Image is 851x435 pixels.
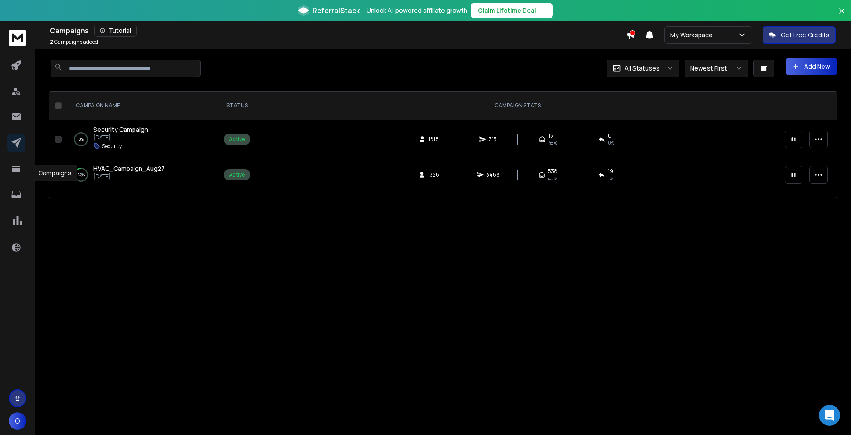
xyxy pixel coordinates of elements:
[65,159,219,191] td: 24%HVAC_Campaign_Aug27[DATE]
[428,136,439,143] span: 1818
[548,132,555,139] span: 151
[608,168,613,175] span: 19
[79,135,84,144] p: 0 %
[94,25,137,37] button: Tutorial
[608,139,614,146] span: 0 %
[670,31,716,39] p: My Workspace
[50,38,53,46] span: 2
[255,92,780,120] th: CAMPAIGN STATS
[548,175,557,182] span: 40 %
[219,92,255,120] th: STATUS
[9,412,26,430] button: O
[93,134,148,141] p: [DATE]
[836,5,847,26] button: Close banner
[93,164,165,173] a: HVAC_Campaign_Aug27
[608,175,613,182] span: 1 %
[548,168,558,175] span: 538
[50,25,626,37] div: Campaigns
[93,173,165,180] p: [DATE]
[486,171,500,178] span: 3468
[685,60,748,77] button: Newest First
[819,405,840,426] div: Open Intercom Messenger
[312,5,360,16] span: ReferralStack
[548,139,557,146] span: 48 %
[50,39,98,46] p: Campaigns added
[428,171,439,178] span: 1326
[608,132,611,139] span: 0
[625,64,660,73] p: All Statuses
[786,58,837,75] button: Add New
[65,120,219,159] td: 0%Security Campaign[DATE]Security
[367,6,467,15] p: Unlock AI-powered affiliate growth
[93,125,148,134] a: Security Campaign
[65,92,219,120] th: CAMPAIGN NAME
[229,136,245,143] div: Active
[781,31,830,39] p: Get Free Credits
[540,6,546,15] span: →
[489,136,498,143] span: 315
[102,143,122,150] p: Security
[229,171,245,178] div: Active
[33,165,77,181] div: Campaigns
[763,26,836,44] button: Get Free Credits
[78,170,85,179] p: 24 %
[471,3,553,18] button: Claim Lifetime Deal→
